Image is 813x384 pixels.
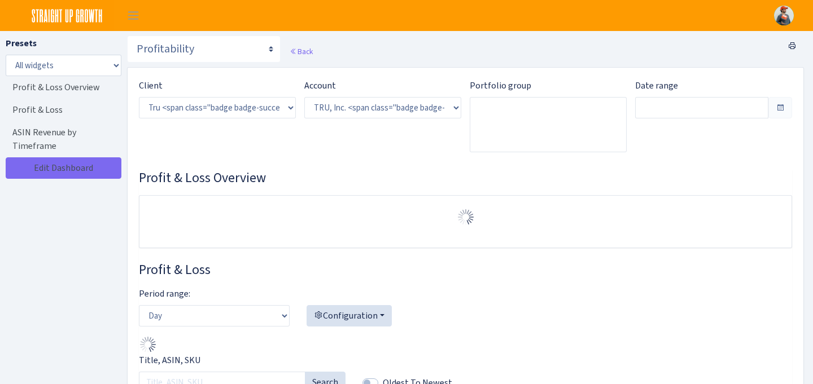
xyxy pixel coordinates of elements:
[774,6,794,25] img: jack
[304,97,461,118] select: )
[119,6,147,25] button: Toggle navigation
[6,76,119,99] a: Profit & Loss Overview
[635,79,678,92] label: Date range
[774,6,794,25] a: j
[457,208,475,226] img: Preloader
[6,99,119,121] a: Profit & Loss
[6,121,119,157] a: ASIN Revenue by Timeframe
[470,79,531,92] label: Portfolio group
[139,79,163,92] label: Client
[139,262,792,278] h3: Widget #28
[139,336,157,354] img: Preloader
[6,157,121,179] a: Edit Dashboard
[307,305,392,326] button: Configuration
[6,37,37,50] label: Presets
[139,170,792,186] h3: Widget #30
[290,46,313,56] a: Back
[139,287,190,301] label: Period range:
[304,79,336,92] label: Account
[139,354,200,367] label: Title, ASIN, SKU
